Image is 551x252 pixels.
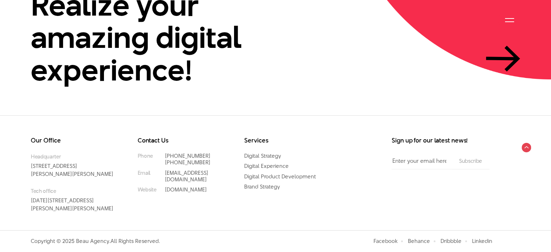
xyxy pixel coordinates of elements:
small: Tech office [31,187,116,195]
p: Copyright © 2025 Beau Agency. All Rights Reserved. [31,238,160,244]
h3: Our Office [31,137,116,144]
small: Headquarter [31,153,116,160]
input: Enter your email here [392,153,452,169]
p: [DATE][STREET_ADDRESS][PERSON_NAME][PERSON_NAME] [31,187,116,212]
a: Behance [408,237,430,245]
input: Subscribe [457,158,484,164]
h3: Sign up for our latest news! [392,137,489,144]
small: Phone [138,153,153,159]
h3: Services [244,137,329,144]
a: Digital Strategy [244,152,281,160]
a: Dribbble [441,237,462,245]
p: [STREET_ADDRESS][PERSON_NAME][PERSON_NAME] [31,153,116,178]
a: Linkedin [472,237,492,245]
a: [DOMAIN_NAME] [165,186,207,193]
a: Facebook [373,237,397,245]
h3: Contact Us [138,137,223,144]
a: [EMAIL_ADDRESS][DOMAIN_NAME] [165,169,208,183]
small: Website [138,186,156,193]
a: Brand Strategy [244,183,280,190]
a: [PHONE_NUMBER] [165,158,210,166]
a: [PHONE_NUMBER] [165,152,210,160]
a: Digital Product Development [244,173,316,180]
small: Email [138,170,150,176]
a: Digital Experience [244,162,289,170]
